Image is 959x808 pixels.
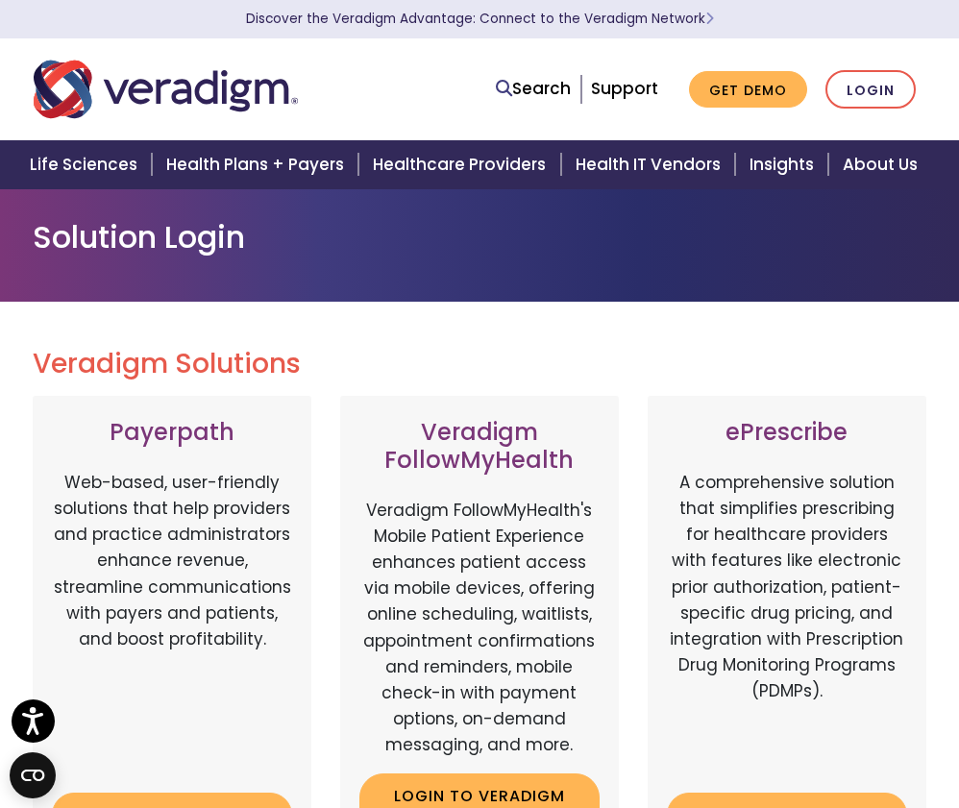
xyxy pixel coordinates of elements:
[591,77,658,100] a: Support
[155,140,361,189] a: Health Plans + Payers
[246,10,714,28] a: Discover the Veradigm Advantage: Connect to the Veradigm NetworkLearn More
[361,140,563,189] a: Healthcare Providers
[564,140,738,189] a: Health IT Vendors
[831,140,941,189] a: About Us
[33,219,926,256] h1: Solution Login
[667,419,907,447] h3: ePrescribe
[33,348,926,380] h2: Veradigm Solutions
[18,140,155,189] a: Life Sciences
[689,71,807,109] a: Get Demo
[10,752,56,798] button: Open CMP widget
[496,76,571,102] a: Search
[359,498,600,759] p: Veradigm FollowMyHealth's Mobile Patient Experience enhances patient access via mobile devices, o...
[52,419,292,447] h3: Payerpath
[34,58,298,121] img: Veradigm logo
[705,10,714,28] span: Learn More
[359,419,600,475] h3: Veradigm FollowMyHealth
[825,70,916,110] a: Login
[667,470,907,777] p: A comprehensive solution that simplifies prescribing for healthcare providers with features like ...
[52,470,292,777] p: Web-based, user-friendly solutions that help providers and practice administrators enhance revenu...
[590,670,936,785] iframe: Drift Chat Widget
[738,140,831,189] a: Insights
